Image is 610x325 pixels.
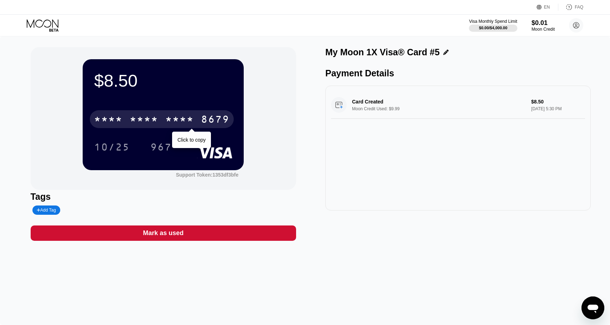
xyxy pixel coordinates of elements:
[325,47,440,57] div: My Moon 1X Visa® Card #5
[176,172,239,178] div: Support Token:1353df3bfe
[325,68,591,78] div: Payment Details
[469,19,517,24] div: Visa Monthly Spend Limit
[145,138,177,156] div: 967
[479,26,507,30] div: $0.00 / $4,000.00
[575,5,583,10] div: FAQ
[532,19,555,32] div: $0.01Moon Credit
[544,5,550,10] div: EN
[558,4,583,11] div: FAQ
[201,115,229,126] div: 8679
[150,142,172,154] div: 967
[89,138,135,156] div: 10/25
[143,229,183,237] div: Mark as used
[537,4,558,11] div: EN
[31,192,296,202] div: Tags
[31,225,296,241] div: Mark as used
[532,19,555,27] div: $0.01
[177,137,206,143] div: Click to copy
[94,71,232,91] div: $8.50
[32,205,60,215] div: Add Tag
[469,19,517,32] div: Visa Monthly Spend Limit$0.00/$4,000.00
[532,27,555,32] div: Moon Credit
[94,142,130,154] div: 10/25
[176,172,239,178] div: Support Token: 1353df3bfe
[581,296,604,319] iframe: Button to launch messaging window
[37,208,56,213] div: Add Tag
